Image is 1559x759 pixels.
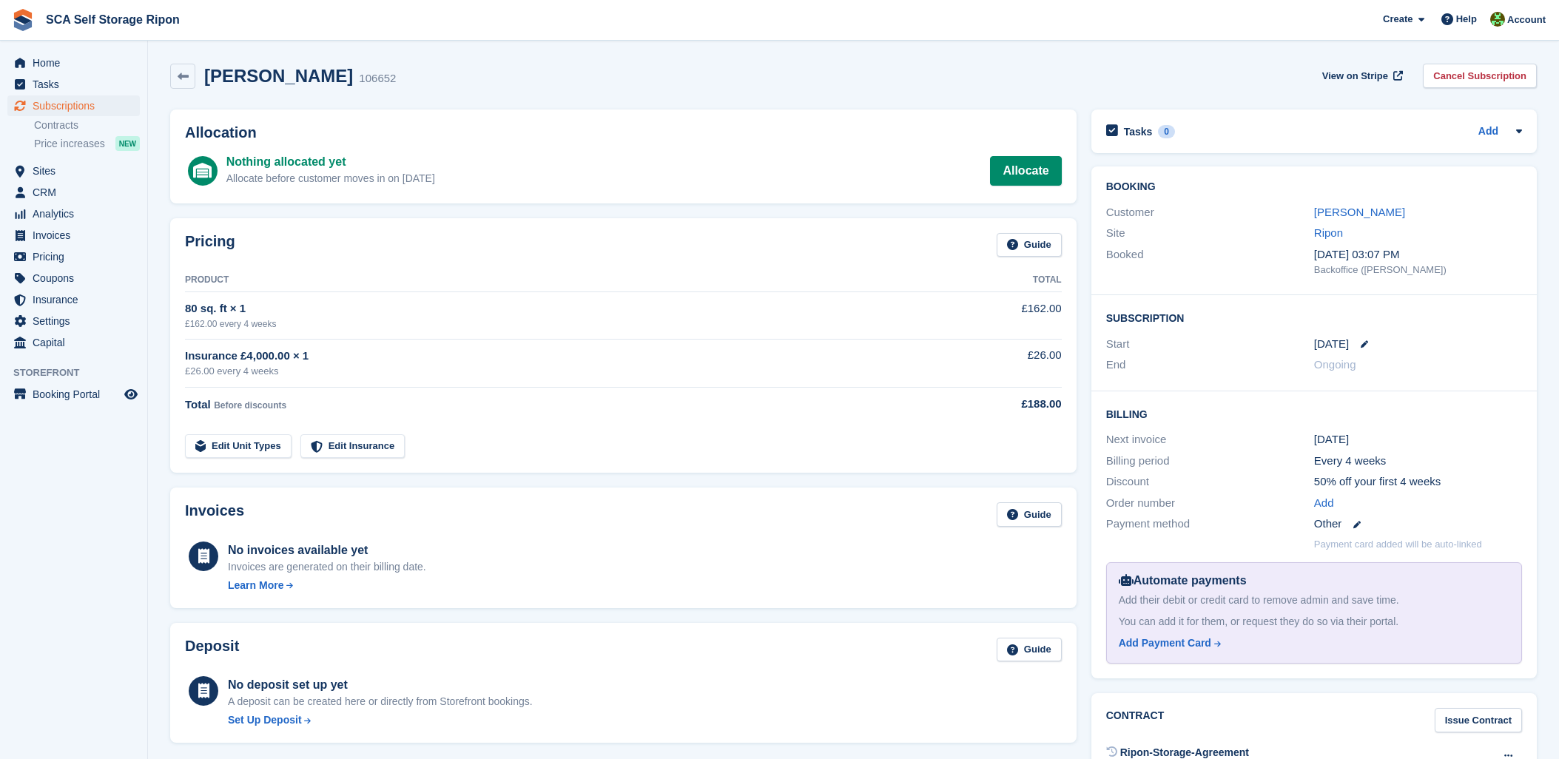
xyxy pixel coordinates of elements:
[1119,593,1509,608] div: Add their debit or credit card to remove admin and save time.
[33,332,121,353] span: Capital
[33,53,121,73] span: Home
[1119,635,1504,651] a: Add Payment Card
[1423,64,1537,88] a: Cancel Subscription
[997,638,1062,662] a: Guide
[1314,537,1482,552] p: Payment card added will be auto-linked
[1106,516,1314,533] div: Payment method
[1124,125,1153,138] h2: Tasks
[1158,125,1175,138] div: 0
[1119,614,1509,630] div: You can add it for them, or request they do so via their portal.
[185,269,926,292] th: Product
[1106,357,1314,374] div: End
[997,502,1062,527] a: Guide
[1314,473,1522,490] div: 50% off your first 4 weeks
[1106,336,1314,353] div: Start
[926,269,1062,292] th: Total
[33,95,121,116] span: Subscriptions
[7,289,140,310] a: menu
[1314,263,1522,277] div: Backoffice ([PERSON_NAME])
[185,638,239,662] h2: Deposit
[7,53,140,73] a: menu
[33,182,121,203] span: CRM
[226,153,435,171] div: Nothing allocated yet
[1383,12,1412,27] span: Create
[7,246,140,267] a: menu
[1490,12,1505,27] img: Kelly Neesham
[7,203,140,224] a: menu
[40,7,186,32] a: SCA Self Storage Ripon
[228,542,426,559] div: No invoices available yet
[7,311,140,331] a: menu
[185,233,235,257] h2: Pricing
[1106,708,1165,732] h2: Contract
[1314,516,1522,533] div: Other
[7,384,140,405] a: menu
[13,365,147,380] span: Storefront
[1316,64,1406,88] a: View on Stripe
[7,225,140,246] a: menu
[926,339,1062,387] td: £26.00
[34,118,140,132] a: Contracts
[7,268,140,289] a: menu
[33,74,121,95] span: Tasks
[185,317,926,331] div: £162.00 every 4 weeks
[926,292,1062,339] td: £162.00
[185,434,292,459] a: Edit Unit Types
[1435,708,1522,732] a: Issue Contract
[1106,431,1314,448] div: Next invoice
[997,233,1062,257] a: Guide
[1106,246,1314,277] div: Booked
[33,225,121,246] span: Invoices
[926,396,1062,413] div: £188.00
[7,95,140,116] a: menu
[228,578,283,593] div: Learn More
[185,300,926,317] div: 80 sq. ft × 1
[115,136,140,151] div: NEW
[1106,495,1314,512] div: Order number
[122,385,140,403] a: Preview store
[228,578,426,593] a: Learn More
[1106,473,1314,490] div: Discount
[185,398,211,411] span: Total
[185,364,926,379] div: £26.00 every 4 weeks
[1106,225,1314,242] div: Site
[185,502,244,527] h2: Invoices
[33,203,121,224] span: Analytics
[228,712,302,728] div: Set Up Deposit
[1106,453,1314,470] div: Billing period
[359,70,396,87] div: 106652
[204,66,353,86] h2: [PERSON_NAME]
[33,246,121,267] span: Pricing
[1106,310,1522,325] h2: Subscription
[33,268,121,289] span: Coupons
[7,332,140,353] a: menu
[33,161,121,181] span: Sites
[1106,181,1522,193] h2: Booking
[1314,495,1334,512] a: Add
[33,384,121,405] span: Booking Portal
[228,712,533,728] a: Set Up Deposit
[185,348,926,365] div: Insurance £4,000.00 × 1
[7,182,140,203] a: menu
[1314,358,1356,371] span: Ongoing
[228,676,533,694] div: No deposit set up yet
[33,289,121,310] span: Insurance
[1106,406,1522,421] h2: Billing
[1314,226,1343,239] a: Ripon
[1106,204,1314,221] div: Customer
[228,559,426,575] div: Invoices are generated on their billing date.
[1456,12,1477,27] span: Help
[228,694,533,709] p: A deposit can be created here or directly from Storefront bookings.
[1119,572,1509,590] div: Automate payments
[226,171,435,186] div: Allocate before customer moves in on [DATE]
[7,161,140,181] a: menu
[1507,13,1546,27] span: Account
[1314,336,1349,353] time: 2025-09-08 00:00:00 UTC
[1314,246,1522,263] div: [DATE] 03:07 PM
[1314,431,1522,448] div: [DATE]
[214,400,286,411] span: Before discounts
[1322,69,1388,84] span: View on Stripe
[1478,124,1498,141] a: Add
[7,74,140,95] a: menu
[1314,453,1522,470] div: Every 4 weeks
